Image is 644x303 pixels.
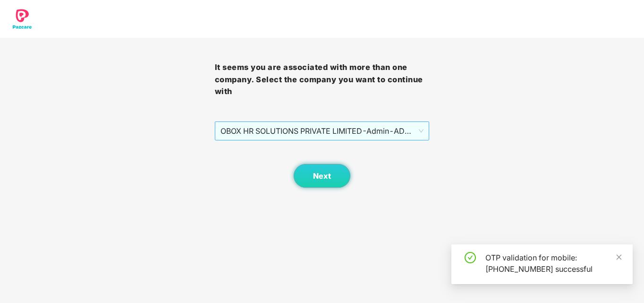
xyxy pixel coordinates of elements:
[465,252,476,263] span: check-circle
[220,122,424,140] span: OBOX HR SOLUTIONS PRIVATE LIMITED - Admin - ADMIN
[215,61,430,98] h3: It seems you are associated with more than one company. Select the company you want to continue with
[294,164,350,188] button: Next
[485,252,621,275] div: OTP validation for mobile: [PHONE_NUMBER] successful
[313,172,331,181] span: Next
[616,254,622,260] span: close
